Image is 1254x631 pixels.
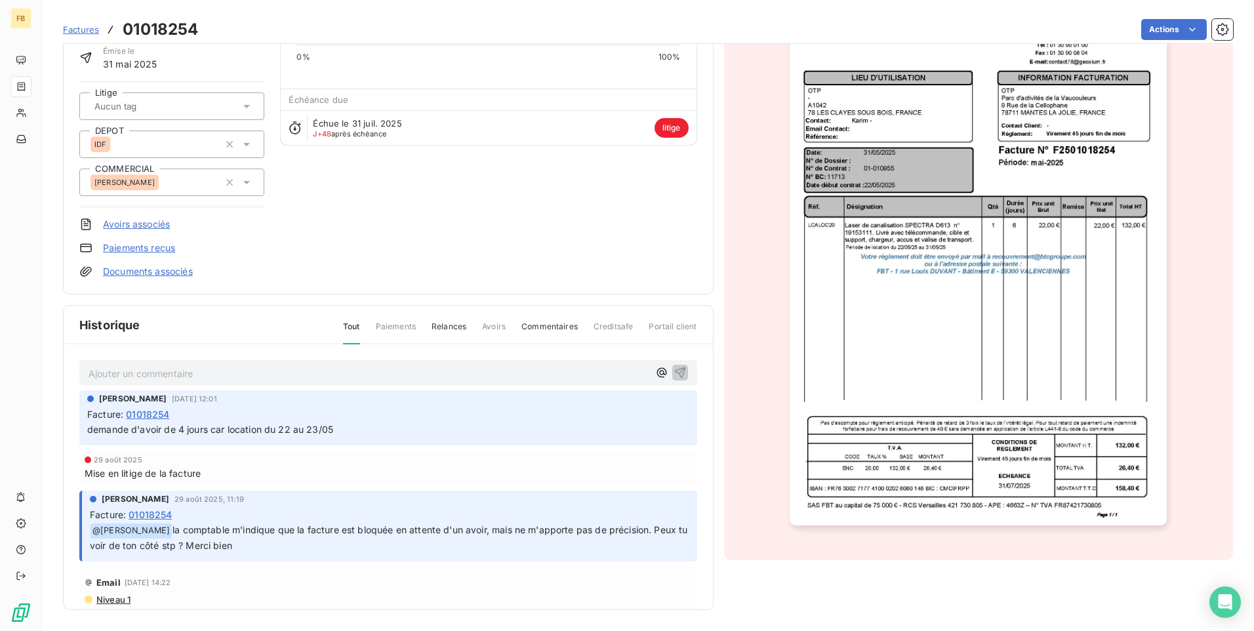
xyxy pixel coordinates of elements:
span: demande d'avoir de 4 jours car location du 22 au 23/05 [87,424,333,435]
span: 01018254 [126,407,169,421]
span: 0% [296,51,310,63]
div: Open Intercom Messenger [1209,586,1241,618]
a: Paiements reçus [103,241,175,254]
span: [DATE] 14:22 [125,579,171,586]
span: Émise le [103,45,157,57]
span: Commentaires [521,321,578,343]
h3: 01018254 [123,18,198,41]
span: 29 août 2025 [94,456,142,464]
span: après échéance [313,130,386,138]
span: 100% [658,51,681,63]
span: Email [96,577,121,588]
a: Factures [63,23,99,36]
span: Niveau 1 [95,594,131,605]
span: la comptable m'indique que la facture est bloquée en attente d'un avoir, mais ne m'apporte pas de... [90,524,691,551]
span: Échéance due [289,94,348,105]
span: Facture : [90,508,126,521]
input: Aucun tag [93,100,172,112]
div: FB [10,8,31,29]
span: [PERSON_NAME] [99,393,167,405]
span: [PERSON_NAME] [94,178,155,186]
span: @ [PERSON_NAME] [91,523,172,539]
span: J+48 [313,129,331,138]
span: Paiements [376,321,416,343]
a: Documents associés [103,265,193,278]
span: Historique [79,316,140,334]
span: Échue le 31 juil. 2025 [313,118,401,129]
span: 31 mai 2025 [103,57,157,71]
button: Actions [1141,19,1207,40]
span: Tout [343,321,360,344]
img: Logo LeanPay [10,602,31,623]
span: Avoirs [482,321,506,343]
a: Avoirs associés [103,218,170,231]
span: [PERSON_NAME] [102,493,169,505]
span: Creditsafe [594,321,634,343]
span: Portail client [649,321,697,343]
span: Facture : [87,407,123,421]
span: litige [655,118,689,138]
span: 29 août 2025, 11:19 [174,495,244,503]
span: Mise en litige de la facture [85,466,201,480]
span: [DATE] 12:01 [172,395,217,403]
span: 01018254 [129,508,172,521]
span: Factures [63,24,99,35]
span: Relances [432,321,466,343]
span: IDF [94,140,106,148]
